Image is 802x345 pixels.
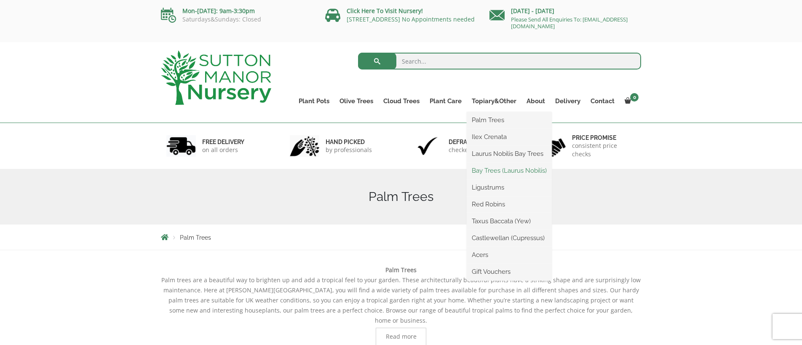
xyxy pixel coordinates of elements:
a: Gift Vouchers [467,265,552,278]
a: Delivery [550,95,585,107]
h6: Price promise [572,134,636,142]
img: 1.jpg [166,135,196,157]
a: 0 [620,95,641,107]
h6: Defra approved [449,138,504,146]
a: [STREET_ADDRESS] No Appointments needed [347,15,475,23]
a: Laurus Nobilis Bay Trees [467,147,552,160]
p: [DATE] - [DATE] [489,6,641,16]
span: Read more [386,334,417,340]
a: Plant Care [425,95,467,107]
p: Saturdays&Sundays: Closed [161,16,313,23]
a: Plant Pots [294,95,334,107]
a: Taxus Baccata (Yew) [467,215,552,227]
a: About [521,95,550,107]
a: Contact [585,95,620,107]
a: Click Here To Visit Nursery! [347,7,423,15]
b: Palm Trees [385,266,417,274]
a: Ilex Crenata [467,131,552,143]
h6: FREE DELIVERY [202,138,244,146]
h1: Palm Trees [161,189,641,204]
p: by professionals [326,146,372,154]
nav: Breadcrumbs [161,234,641,241]
a: Please Send All Enquiries To: [EMAIL_ADDRESS][DOMAIN_NAME] [511,16,628,30]
img: logo [161,51,271,105]
a: Ligustrums [467,181,552,194]
a: Bay Trees (Laurus Nobilis) [467,164,552,177]
p: checked & Licensed [449,146,504,154]
img: 3.jpg [413,135,442,157]
a: Topiary&Other [467,95,521,107]
a: Castlewellan (Cupressus) [467,232,552,244]
p: consistent price checks [572,142,636,158]
a: Acers [467,249,552,261]
a: Olive Trees [334,95,378,107]
input: Search... [358,53,642,70]
a: Red Robins [467,198,552,211]
span: 0 [630,93,639,102]
img: 2.jpg [290,135,319,157]
a: Cloud Trees [378,95,425,107]
a: Palm Trees [467,114,552,126]
span: Palm Trees [180,234,211,241]
p: Mon-[DATE]: 9am-3:30pm [161,6,313,16]
h6: hand picked [326,138,372,146]
p: on all orders [202,146,244,154]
